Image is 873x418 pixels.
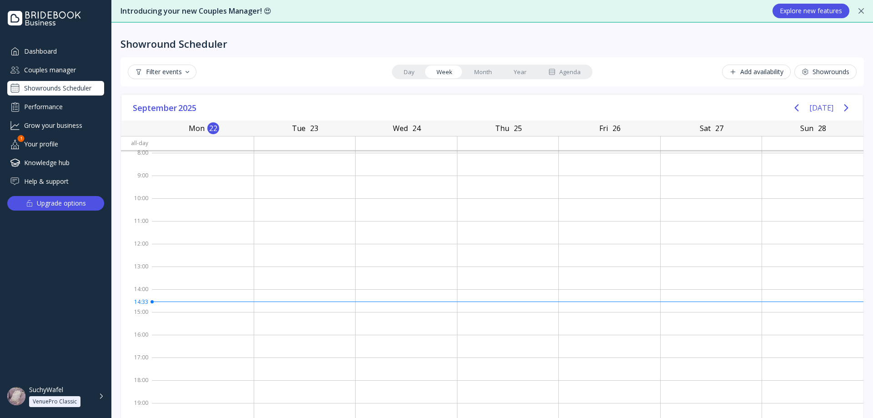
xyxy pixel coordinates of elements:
div: Wed [390,122,411,135]
button: Showrounds [794,65,857,79]
div: 16:00 [121,329,152,352]
div: Showrounds [802,68,849,76]
div: All-day [121,136,152,150]
div: Explore new features [780,7,842,15]
a: Week [426,65,463,78]
div: 12:00 [121,238,152,261]
button: Filter events [128,65,196,79]
a: Performance [7,99,104,114]
div: Introducing your new Couples Manager! 😍 [120,6,763,16]
div: Mon [186,122,207,135]
img: dpr=1,fit=cover,g=face,w=48,h=48 [7,387,25,405]
a: Showrounds Scheduler [7,81,104,96]
div: SuchyWafel [29,386,63,394]
div: 15:00 [121,307,152,329]
div: Add availability [729,68,783,76]
div: 26 [611,122,622,134]
a: Day [393,65,426,78]
div: Showround Scheduler [120,37,227,50]
span: September [133,101,178,115]
div: 27 [713,122,725,134]
div: 18:00 [121,375,152,398]
button: Upgrade options [7,196,104,211]
div: Fri [597,122,611,135]
button: September2025 [129,101,201,115]
div: 25 [512,122,524,134]
div: 14:00 [121,284,152,307]
div: Tue [289,122,308,135]
div: 24 [411,122,422,134]
button: [DATE] [809,100,833,116]
a: Help & support [7,174,104,189]
div: Upgrade options [37,197,86,210]
div: Agenda [548,68,581,76]
a: Year [503,65,537,78]
div: Your profile [7,136,104,151]
div: 11:00 [121,216,152,238]
button: Add availability [722,65,791,79]
div: 10:00 [121,193,152,216]
span: 2025 [178,101,198,115]
div: Thu [492,122,512,135]
div: 13:00 [121,261,152,284]
div: VenuePro Classic [33,398,77,405]
a: Couples manager [7,62,104,77]
div: 1 [18,135,25,142]
div: 23 [308,122,320,134]
div: Sun [798,122,816,135]
iframe: Chat Widget [828,374,873,418]
button: Previous page [788,99,806,117]
div: Filter events [135,68,189,76]
a: Grow your business [7,118,104,133]
div: 22 [207,122,219,134]
a: Month [463,65,503,78]
button: Next page [837,99,855,117]
div: 9:00 [121,170,152,193]
div: 28 [816,122,828,134]
a: Knowledge hub [7,155,104,170]
div: Sat [697,122,713,135]
a: Dashboard [7,44,104,59]
a: Your profile1 [7,136,104,151]
button: Explore new features [773,4,849,18]
div: 17:00 [121,352,152,375]
div: 8:00 [121,147,152,170]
